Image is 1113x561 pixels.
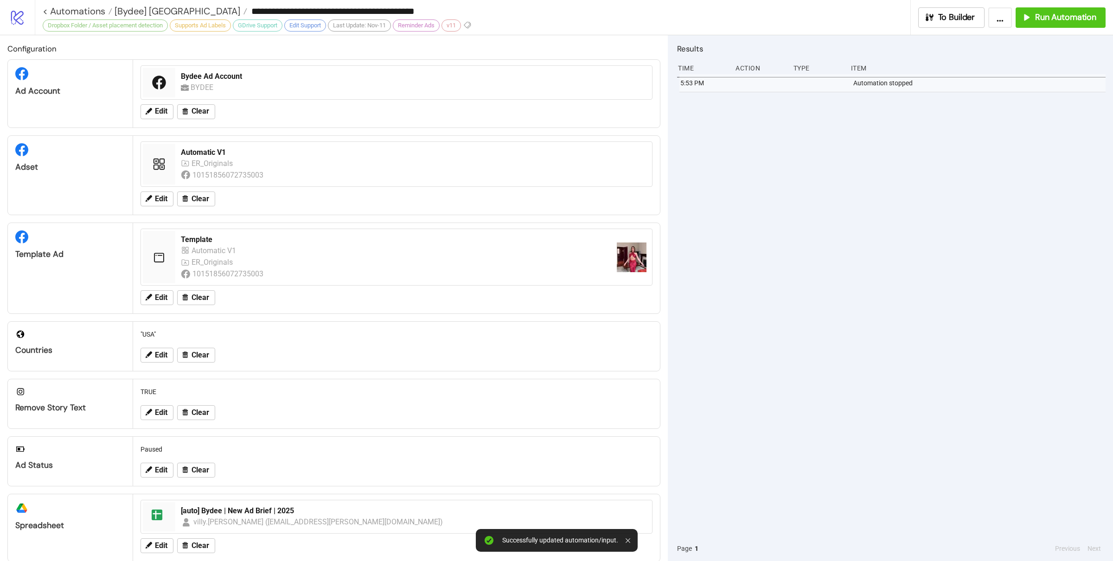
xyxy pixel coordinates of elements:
span: Edit [155,293,167,302]
div: "USA" [137,325,656,343]
div: Successfully updated automation/input. [502,536,618,544]
button: Edit [141,104,173,119]
span: Edit [155,351,167,359]
div: Paused [137,440,656,458]
div: Ad Status [15,460,125,471]
span: Clear [192,107,209,115]
div: Supports Ad Labels [170,19,231,32]
span: Clear [192,195,209,203]
a: < Automations [43,6,112,16]
button: Clear [177,463,215,478]
div: Template Ad [15,249,125,260]
button: Edit [141,348,173,363]
button: Clear [177,538,215,553]
button: Previous [1052,543,1083,554]
div: Spreadsheet [15,520,125,531]
div: BYDEE [191,82,217,93]
div: TRUE [137,383,656,401]
button: Edit [141,191,173,206]
div: 10151856072735003 [192,169,265,181]
div: Bydee Ad Account [181,71,646,82]
button: ... [988,7,1012,28]
a: [Bydee] [GEOGRAPHIC_DATA] [112,6,247,16]
span: Edit [155,408,167,417]
div: ER_Originals [192,158,235,169]
div: Dropbox Folder / Asset placement detection [43,19,168,32]
button: 1 [692,543,701,554]
button: Clear [177,104,215,119]
div: Action [735,59,786,77]
div: Countries [15,345,125,356]
div: Automation stopped [852,74,1108,92]
span: [Bydee] [GEOGRAPHIC_DATA] [112,5,240,17]
button: Next [1085,543,1104,554]
span: Page [677,543,692,554]
div: Edit Support [284,19,326,32]
div: Last Update: Nov-11 [328,19,391,32]
div: ER_Originals [192,256,235,268]
span: Clear [192,466,209,474]
button: Edit [141,538,173,553]
button: To Builder [918,7,985,28]
div: Time [677,59,728,77]
span: Edit [155,466,167,474]
span: Edit [155,542,167,550]
div: Remove Story Text [15,402,125,413]
img: https://scontent.fmnl4-3.fna.fbcdn.net/v/t15.13418-10/506221464_1883750095806492_3977701297251083... [617,242,646,272]
div: Template [181,235,609,245]
button: Clear [177,191,215,206]
div: [auto] Bydee | New Ad Brief | 2025 [181,506,646,516]
button: Edit [141,463,173,478]
div: Automatic V1 [192,245,238,256]
div: Automatic V1 [181,147,646,158]
span: Clear [192,408,209,417]
span: Edit [155,107,167,115]
div: Ad Account [15,86,125,96]
div: Reminder Ads [393,19,440,32]
span: Run Automation [1035,12,1096,23]
button: Clear [177,348,215,363]
div: Item [850,59,1106,77]
span: Clear [192,351,209,359]
div: Type [793,59,844,77]
span: Edit [155,195,167,203]
h2: Configuration [7,43,660,55]
span: To Builder [938,12,975,23]
button: Clear [177,290,215,305]
span: Clear [192,293,209,302]
div: villy.[PERSON_NAME] ([EMAIL_ADDRESS][PERSON_NAME][DOMAIN_NAME]) [193,516,443,528]
div: GDrive Support [233,19,282,32]
button: Run Automation [1016,7,1106,28]
div: 5:53 PM [679,74,730,92]
span: Clear [192,542,209,550]
button: Edit [141,405,173,420]
h2: Results [677,43,1106,55]
div: 10151856072735003 [192,268,265,280]
div: v11 [441,19,461,32]
button: Clear [177,405,215,420]
button: Edit [141,290,173,305]
div: Adset [15,162,125,172]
